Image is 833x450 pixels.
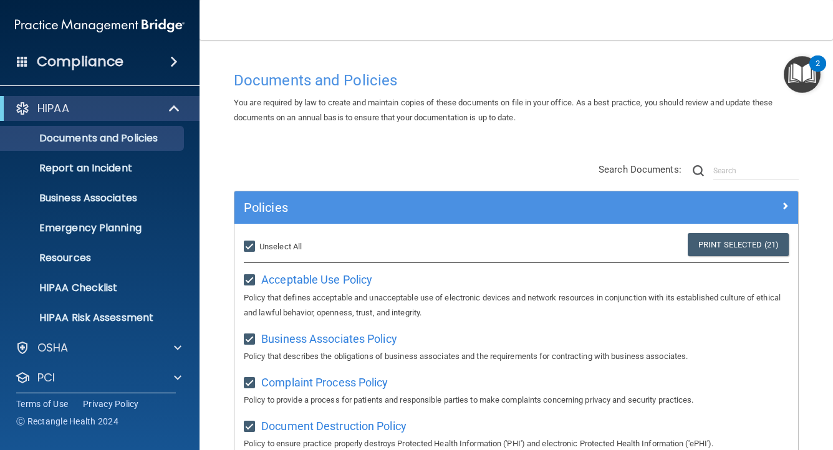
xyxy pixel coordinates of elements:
[259,242,302,251] span: Unselect All
[8,222,178,234] p: Emergency Planning
[244,290,789,320] p: Policy that defines acceptable and unacceptable use of electronic devices and network resources i...
[234,72,799,89] h4: Documents and Policies
[713,161,799,180] input: Search
[37,101,69,116] p: HIPAA
[15,13,185,38] img: PMB logo
[15,340,181,355] a: OSHA
[16,398,68,410] a: Terms of Use
[816,64,820,80] div: 2
[8,312,178,324] p: HIPAA Risk Assessment
[8,132,178,145] p: Documents and Policies
[16,415,118,428] span: Ⓒ Rectangle Health 2024
[8,252,178,264] p: Resources
[599,164,681,175] span: Search Documents:
[8,192,178,204] p: Business Associates
[261,376,388,389] span: Complaint Process Policy
[261,332,397,345] span: Business Associates Policy
[37,53,123,70] h4: Compliance
[693,165,704,176] img: ic-search.3b580494.png
[244,242,258,252] input: Unselect All
[15,370,181,385] a: PCI
[244,393,789,408] p: Policy to provide a process for patients and responsible parties to make complaints concerning pr...
[784,56,821,93] button: Open Resource Center, 2 new notifications
[8,162,178,175] p: Report an Incident
[8,282,178,294] p: HIPAA Checklist
[244,198,789,218] a: Policies
[688,233,789,256] a: Print Selected (21)
[244,349,789,364] p: Policy that describes the obligations of business associates and the requirements for contracting...
[15,101,181,116] a: HIPAA
[234,98,773,122] span: You are required by law to create and maintain copies of these documents on file in your office. ...
[261,419,407,433] span: Document Destruction Policy
[37,340,69,355] p: OSHA
[37,370,55,385] p: PCI
[244,201,648,214] h5: Policies
[261,273,372,286] span: Acceptable Use Policy
[83,398,139,410] a: Privacy Policy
